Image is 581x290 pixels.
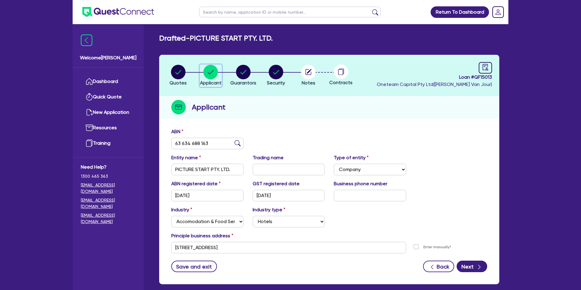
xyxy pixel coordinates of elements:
[192,102,225,113] h2: Applicant
[171,261,217,272] button: Save and exit
[81,197,136,210] a: [EMAIL_ADDRESS][DOMAIN_NAME]
[171,128,183,135] label: ABN
[81,120,136,136] a: Resources
[86,93,93,101] img: quick-quote
[199,7,381,17] input: Search by name, application ID or mobile number...
[171,206,192,213] label: Industry
[377,74,492,81] span: Loan # QF15013
[334,154,369,161] label: Type of entity
[81,74,136,89] a: Dashboard
[423,261,454,272] button: Back
[81,105,136,120] a: New Application
[81,163,136,171] span: Need Help?
[490,4,506,20] a: Dropdown toggle
[171,100,186,114] img: step-icon
[267,64,285,87] button: Security
[171,190,244,201] input: DD / MM / YYYY
[81,182,136,195] a: [EMAIL_ADDRESS][DOMAIN_NAME]
[86,109,93,116] img: new-application
[81,173,136,180] span: 1300 465 363
[423,244,451,250] label: Enter manually?
[253,154,284,161] label: Trading name
[200,64,222,87] button: Applicant
[479,62,492,74] a: audit
[81,89,136,105] a: Quick Quote
[301,64,316,87] button: Notes
[267,80,285,86] span: Security
[171,180,221,187] label: ABN registered date
[253,180,300,187] label: GST registered date
[171,154,201,161] label: Entity name
[82,7,154,17] img: quest-connect-logo-blue
[171,232,233,239] label: Principle business address
[334,180,387,187] label: Business phone number
[159,34,273,43] h2: Drafted - PICTURE START PTY. LTD.
[230,80,256,86] span: Guarantors
[169,80,187,86] span: Quotes
[329,80,353,85] span: Contracts
[482,64,489,71] span: audit
[457,261,487,272] button: Next
[80,54,136,61] span: Welcome [PERSON_NAME]
[377,81,492,87] span: Oneteam Capital Pty Ltd ( [PERSON_NAME] Van Jour )
[253,190,325,201] input: DD / MM / YYYY
[81,212,136,225] a: [EMAIL_ADDRESS][DOMAIN_NAME]
[86,140,93,147] img: training
[235,140,241,146] img: abn-lookup icon
[200,80,222,86] span: Applicant
[253,206,285,213] label: Industry type
[81,136,136,151] a: Training
[302,80,315,86] span: Notes
[431,6,489,18] a: Return To Dashboard
[230,64,257,87] button: Guarantors
[86,124,93,131] img: resources
[81,35,92,46] img: icon-menu-close
[169,64,187,87] button: Quotes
